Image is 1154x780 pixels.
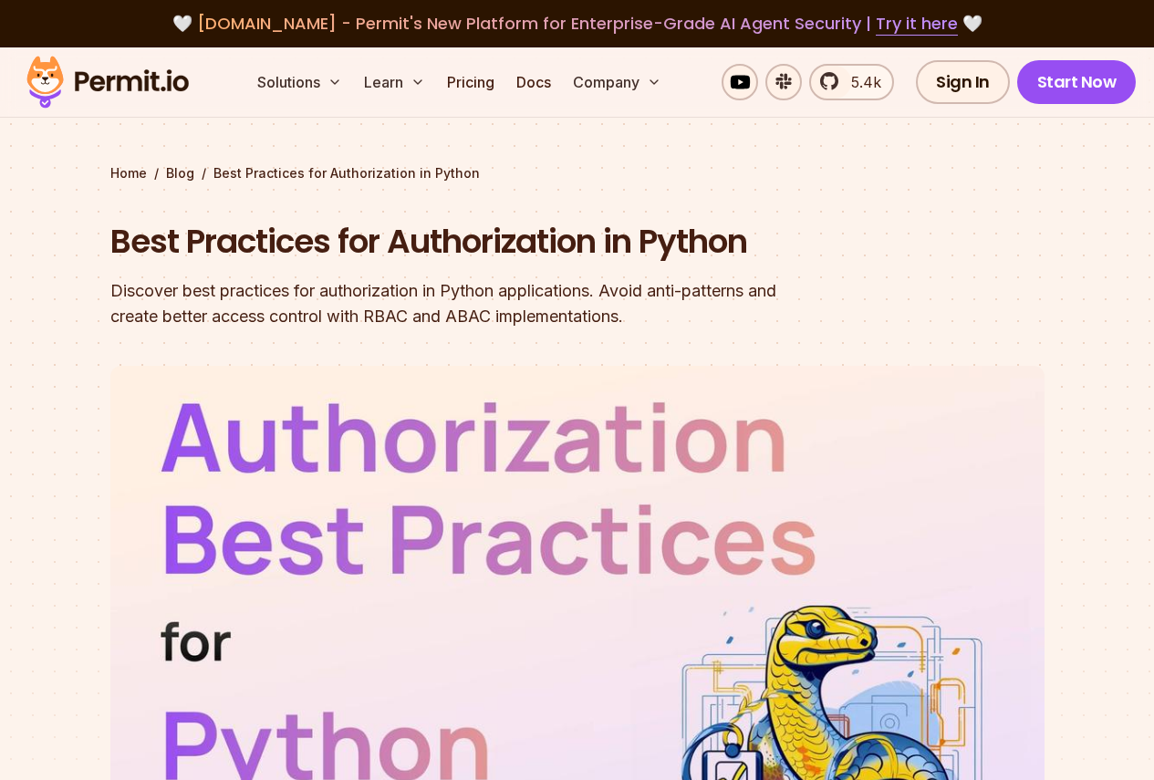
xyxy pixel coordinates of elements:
span: 5.4k [840,71,881,93]
button: Company [566,64,669,100]
button: Learn [357,64,432,100]
div: 🤍 🤍 [44,11,1110,36]
a: Try it here [876,12,958,36]
img: Permit logo [18,51,197,113]
a: Sign In [916,60,1010,104]
div: Discover best practices for authorization in Python applications. Avoid anti-patterns and create ... [110,278,811,329]
div: / / [110,164,1045,182]
button: Solutions [250,64,349,100]
a: Docs [509,64,558,100]
a: Home [110,164,147,182]
h1: Best Practices for Authorization in Python [110,219,811,265]
a: Start Now [1017,60,1137,104]
span: [DOMAIN_NAME] - Permit's New Platform for Enterprise-Grade AI Agent Security | [197,12,958,35]
a: 5.4k [809,64,894,100]
a: Blog [166,164,194,182]
a: Pricing [440,64,502,100]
